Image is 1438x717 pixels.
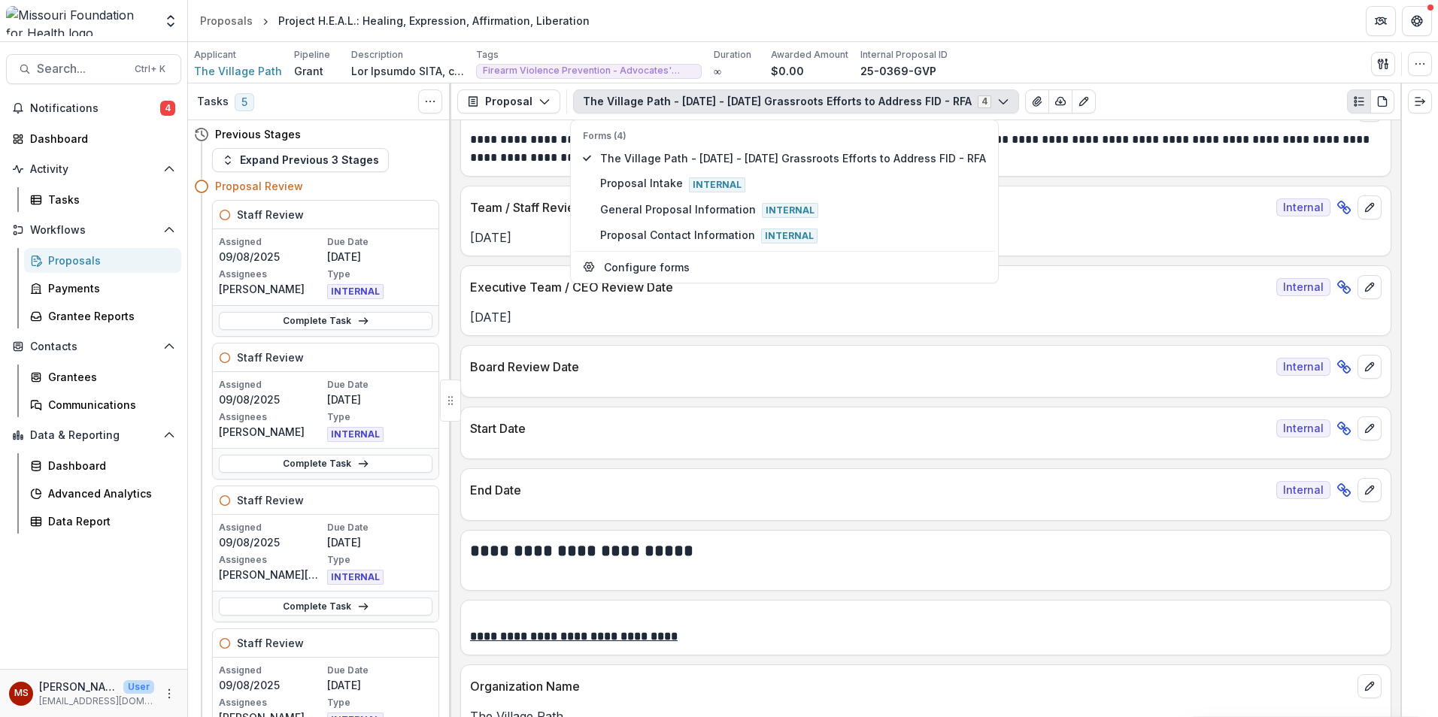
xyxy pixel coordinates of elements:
p: [DATE] [327,392,432,407]
span: The Village Path - [DATE] - [DATE] Grassroots Efforts to Address FID - RFA [600,150,986,166]
button: Partners [1366,6,1396,36]
button: PDF view [1370,89,1394,113]
p: Type [327,410,432,424]
p: Lor Ipsumdo SITA, c adipiscing elitseddo eiusmod te 0558 in Ut. Labor, Etdolore, ma aliquaeni ad ... [351,63,464,79]
p: Type [327,553,432,567]
span: INTERNAL [327,570,384,585]
p: Due Date [327,235,432,249]
p: [PERSON_NAME][US_STATE] [219,567,324,582]
p: Executive Team / CEO Review Date [470,278,1270,296]
p: Assigned [219,521,324,534]
p: User [123,680,154,694]
span: Internal [762,203,818,218]
a: Proposals [194,10,259,32]
button: Open Workflows [6,218,181,242]
p: Team / Staff Review Date [470,198,1270,216]
button: edit [1358,674,1382,698]
span: Notifications [30,102,160,115]
p: 09/08/2025 [219,677,324,693]
p: Description [351,48,403,62]
p: [DATE] [470,308,1382,326]
p: 25-0369-GVP [860,63,936,79]
button: Plaintext view [1347,89,1371,113]
p: Forms (4) [583,129,986,143]
span: Contacts [30,340,157,353]
div: Marcel Scaife [14,688,29,698]
h5: Staff Review [237,492,304,508]
h5: Staff Review [237,207,304,222]
p: Organization Name [470,677,1352,695]
p: Assignees [219,410,324,424]
span: Firearm Violence Prevention - Advocates' Network and Capacity Building - Innovation Funding [483,65,695,76]
p: Due Date [327,521,432,534]
div: Grantees [48,369,169,385]
p: Board Review Date [470,358,1270,376]
p: Internal Proposal ID [860,48,948,62]
button: Edit as form [1072,89,1096,113]
span: Internal [1276,358,1330,376]
div: Ctrl + K [132,61,168,77]
p: Assignees [219,553,324,567]
p: Due Date [327,664,432,677]
p: Awarded Amount [771,48,848,62]
p: Assigned [219,378,324,392]
button: Open entity switcher [160,6,181,36]
a: Proposals [24,248,181,273]
h4: Proposal Review [215,178,303,194]
span: General Proposal Information [600,201,986,218]
div: Tasks [48,192,169,207]
span: Search... [37,62,126,76]
p: [DATE] [327,677,432,693]
span: Activity [30,163,157,176]
button: Proposal [457,89,560,113]
a: Tasks [24,187,181,212]
p: Assignees [219,268,324,281]
p: Due Date [327,378,432,392]
p: ∞ [714,63,721,79]
button: The Village Path - [DATE] - [DATE] Grassroots Efforts to Address FID - RFA4 [573,89,1019,113]
button: Expand right [1408,89,1432,113]
button: Open Data & Reporting [6,423,181,447]
a: Data Report [24,509,181,534]
button: Expand Previous 3 Stages [212,148,389,172]
h3: Tasks [197,95,229,108]
p: [DATE] [327,249,432,265]
p: Assignees [219,696,324,709]
a: The Village Path [194,63,282,79]
p: [PERSON_NAME] [39,679,117,694]
p: Applicant [194,48,236,62]
span: Proposal Contact Information [600,227,986,244]
p: Start Date [470,419,1270,437]
a: Grantee Reports [24,304,181,328]
a: Payments [24,276,181,301]
p: 09/08/2025 [219,249,324,265]
div: Dashboard [48,458,169,473]
p: [EMAIL_ADDRESS][DOMAIN_NAME] [39,694,154,708]
p: Type [327,268,432,281]
div: Grantee Reports [48,308,169,324]
span: 4 [160,101,175,116]
span: INTERNAL [327,427,384,442]
p: Tags [476,48,499,62]
button: edit [1358,195,1382,219]
p: Grant [294,63,323,79]
button: More [160,685,178,703]
h5: Staff Review [237,349,304,365]
a: Dashboard [6,126,181,151]
span: Internal [1276,419,1330,437]
p: Assigned [219,664,324,677]
button: Toggle View Cancelled Tasks [418,89,442,113]
div: Proposals [200,13,253,29]
a: Complete Task [219,597,432,616]
div: Data Report [48,513,169,529]
nav: breadcrumb [194,10,596,32]
p: Assigned [219,235,324,249]
p: $0.00 [771,63,804,79]
p: [PERSON_NAME] [219,424,324,440]
p: Duration [714,48,751,62]
p: Type [327,696,432,709]
button: edit [1358,416,1382,440]
button: Search... [6,54,181,84]
div: Project H.E.A.L.: Healing, Expression, Affirmation, Liberation [278,13,590,29]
